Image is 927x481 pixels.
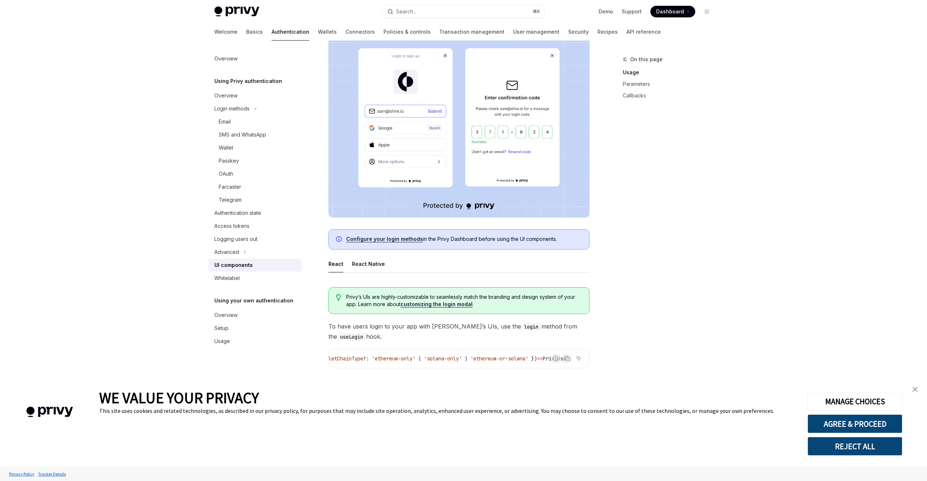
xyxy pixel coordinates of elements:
[459,355,473,362] span: ' | '
[219,117,231,126] div: Email
[214,311,238,319] div: Overview
[623,67,718,78] a: Usage
[543,355,569,362] span: PrivyUser
[656,8,684,15] span: Dashboard
[562,354,572,363] button: Copy the contents from the code block
[209,219,301,233] a: Access tokens
[209,115,301,128] a: Email
[537,355,543,362] span: =>
[382,5,545,18] button: Open search
[623,78,718,90] a: Parameters
[209,335,301,348] a: Usage
[209,154,301,167] a: Passkey
[209,206,301,219] a: Authentication state
[214,261,253,269] div: UI components
[346,235,582,243] span: in the Privy Dashboard before using the UI components.
[345,23,375,41] a: Connectors
[214,77,282,85] h5: Using Privy authentication
[214,274,240,283] div: Whitelabel
[499,355,505,362] span: or
[599,8,613,15] a: Demo
[214,235,257,243] div: Logging users out
[219,170,233,178] div: OAuth
[219,143,233,152] div: Wallet
[375,355,398,362] span: ethereum
[623,90,718,101] a: Callbacks
[508,355,525,362] span: solana
[246,23,263,41] a: Basics
[363,355,375,362] span: ?: '
[533,9,540,14] span: ⌘ K
[650,6,695,17] a: Dashboard
[568,23,589,41] a: Security
[346,293,582,308] span: Privy’s UIs are highly-customizable to seamlessly match the branding and design system of your ap...
[209,272,301,285] a: Whitelabel
[209,246,301,259] button: Toggle Advanced section
[99,388,259,407] span: WE VALUE YOUR PRIVACY
[214,23,238,41] a: Welcome
[7,468,36,480] a: Privacy Policy
[808,392,902,411] button: MANAGE CHOICES
[219,183,241,191] div: Farcaster
[401,355,412,362] span: only
[99,407,797,414] div: This site uses cookies and related technologies, as described in our privacy policy, for purposes...
[214,91,238,100] div: Overview
[209,233,301,246] a: Logging users out
[597,23,618,41] a: Recipes
[214,209,261,217] div: Authentication state
[209,52,301,65] a: Overview
[336,294,341,301] svg: Tip
[808,437,902,456] button: REJECT ALL
[626,23,661,41] a: API reference
[400,301,473,308] a: customizing the login modal
[396,7,416,16] div: Search...
[808,414,902,433] button: AGREE & PROCEED
[398,355,401,362] span: -
[318,23,337,41] a: Wallets
[272,23,309,41] a: Authentication
[328,255,343,272] div: React
[701,6,713,17] button: Toggle dark mode
[622,8,642,15] a: Support
[209,128,301,141] a: SMS and WhatsApp
[412,355,427,362] span: ' | '
[913,387,918,392] img: close banner
[496,355,499,362] span: -
[328,31,590,218] img: images/Onboard.png
[214,104,249,113] div: Login methods
[473,355,496,362] span: ethereum
[328,321,590,342] span: To have users login to your app with [PERSON_NAME]’s UIs, use the method from the hook.
[383,23,431,41] a: Policies & controls
[214,337,230,346] div: Usage
[209,180,301,193] a: Farcaster
[219,130,266,139] div: SMS and WhatsApp
[551,354,560,363] button: Report incorrect code
[337,333,366,341] code: useLogin
[346,236,423,242] a: Configure your login methods
[214,248,239,256] div: Advanced
[320,355,363,362] span: walletChainType
[521,323,541,331] code: login
[209,193,301,206] a: Telegram
[209,89,301,102] a: Overview
[209,141,301,154] a: Wallet
[209,259,301,272] a: UI components
[630,55,663,64] span: On this page
[36,468,68,480] a: Tracker Details
[525,355,537,362] span: ' })
[219,196,242,204] div: Telegram
[505,355,508,362] span: -
[336,236,343,243] svg: Info
[209,102,301,115] button: Toggle Login methods section
[214,7,259,17] img: light logo
[219,156,239,165] div: Passkey
[209,322,301,335] a: Setup
[11,396,88,428] img: company logo
[209,309,301,322] a: Overview
[214,324,228,332] div: Setup
[209,167,301,180] a: OAuth
[447,355,459,362] span: only
[352,255,385,272] div: React Native
[513,23,559,41] a: User management
[214,54,238,63] div: Overview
